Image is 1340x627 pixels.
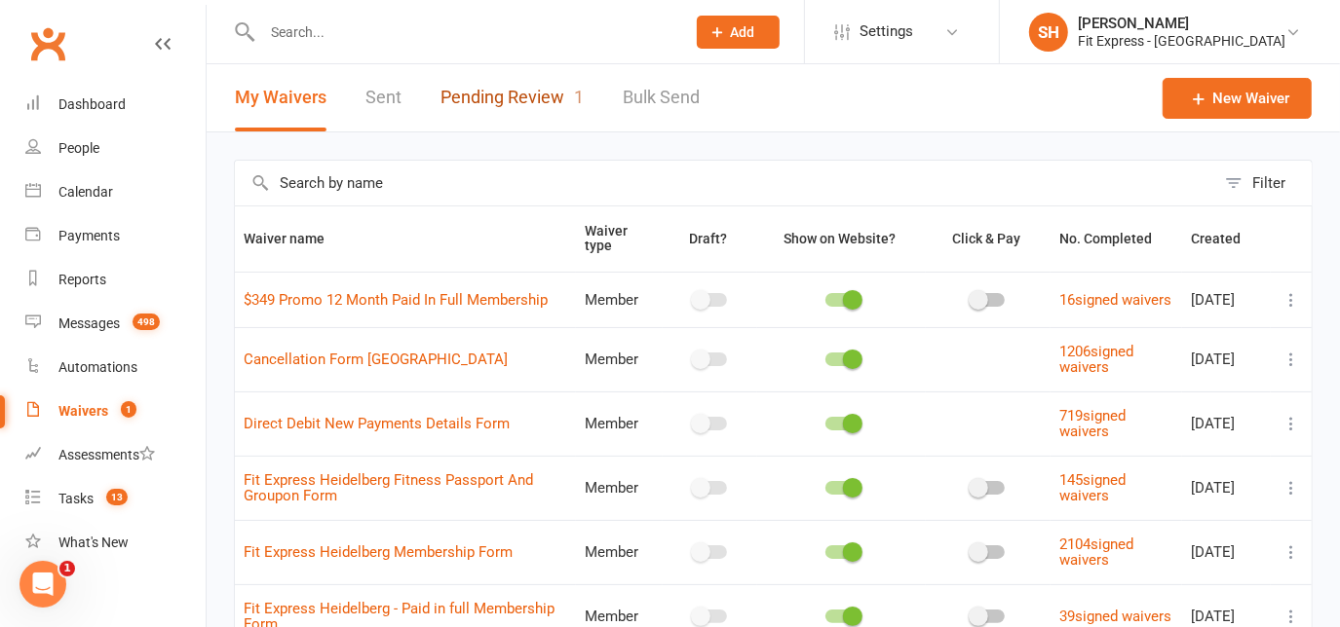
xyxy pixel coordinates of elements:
[1059,291,1171,309] a: 16signed waivers
[25,346,206,389] a: Automations
[1059,407,1126,441] a: 719signed waivers
[58,228,120,243] div: Payments
[58,315,120,331] div: Messages
[106,489,128,505] span: 13
[19,561,66,608] iframe: Intercom live chat
[576,272,663,327] td: Member
[1182,520,1271,584] td: [DATE]
[576,391,663,456] td: Member
[58,447,155,462] div: Assessments
[25,127,206,170] a: People
[58,140,99,156] div: People
[440,64,584,131] a: Pending Review1
[1051,206,1182,272] th: No. Completed
[58,272,106,287] div: Reports
[1029,13,1068,52] div: SH
[689,231,727,246] span: Draft?
[365,64,402,131] a: Sent
[25,389,206,433] a: Waivers 1
[23,19,72,68] a: Clubworx
[1059,535,1133,570] a: 2104signed waivers
[623,64,700,131] a: Bulk Send
[731,24,755,40] span: Add
[235,161,1215,205] input: Search by name
[952,231,1020,246] span: Click & Pay
[574,87,584,107] span: 1
[25,83,206,127] a: Dashboard
[244,231,346,246] span: Waiver name
[58,184,113,200] div: Calendar
[58,96,126,112] div: Dashboard
[766,227,917,250] button: Show on Website?
[1163,78,1312,119] a: New Waiver
[576,327,663,391] td: Member
[244,471,533,505] a: Fit Express Heidelberg Fitness Passport And Groupon Form
[25,258,206,302] a: Reports
[58,491,94,506] div: Tasks
[59,561,75,576] span: 1
[784,231,896,246] span: Show on Website?
[244,291,548,309] a: $349 Promo 12 Month Paid In Full Membership
[1182,456,1271,520] td: [DATE]
[244,227,346,250] button: Waiver name
[256,18,671,46] input: Search...
[235,64,326,131] button: My Waivers
[244,350,508,368] a: Cancellation Form [GEOGRAPHIC_DATA]
[1182,327,1271,391] td: [DATE]
[25,214,206,258] a: Payments
[25,521,206,565] a: What's New
[1182,391,1271,456] td: [DATE]
[1182,272,1271,327] td: [DATE]
[244,543,513,561] a: Fit Express Heidelberg Membership Form
[1191,231,1262,246] span: Created
[860,10,913,54] span: Settings
[935,227,1042,250] button: Click & Pay
[58,403,108,419] div: Waivers
[1215,161,1312,205] button: Filter
[576,456,663,520] td: Member
[244,415,510,432] a: Direct Debit New Payments Details Form
[671,227,748,250] button: Draft?
[25,477,206,521] a: Tasks 13
[576,206,663,272] th: Waiver type
[1059,471,1126,505] a: 145signed waivers
[1191,227,1262,250] button: Created
[25,170,206,214] a: Calendar
[1078,15,1285,32] div: [PERSON_NAME]
[121,401,136,418] span: 1
[1059,343,1133,377] a: 1206signed waivers
[133,313,160,330] span: 498
[1059,608,1171,625] a: 39signed waivers
[697,16,780,49] button: Add
[1252,171,1285,195] div: Filter
[25,433,206,477] a: Assessments
[1078,32,1285,50] div: Fit Express - [GEOGRAPHIC_DATA]
[25,302,206,346] a: Messages 498
[58,359,137,375] div: Automations
[58,535,129,550] div: What's New
[576,520,663,584] td: Member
